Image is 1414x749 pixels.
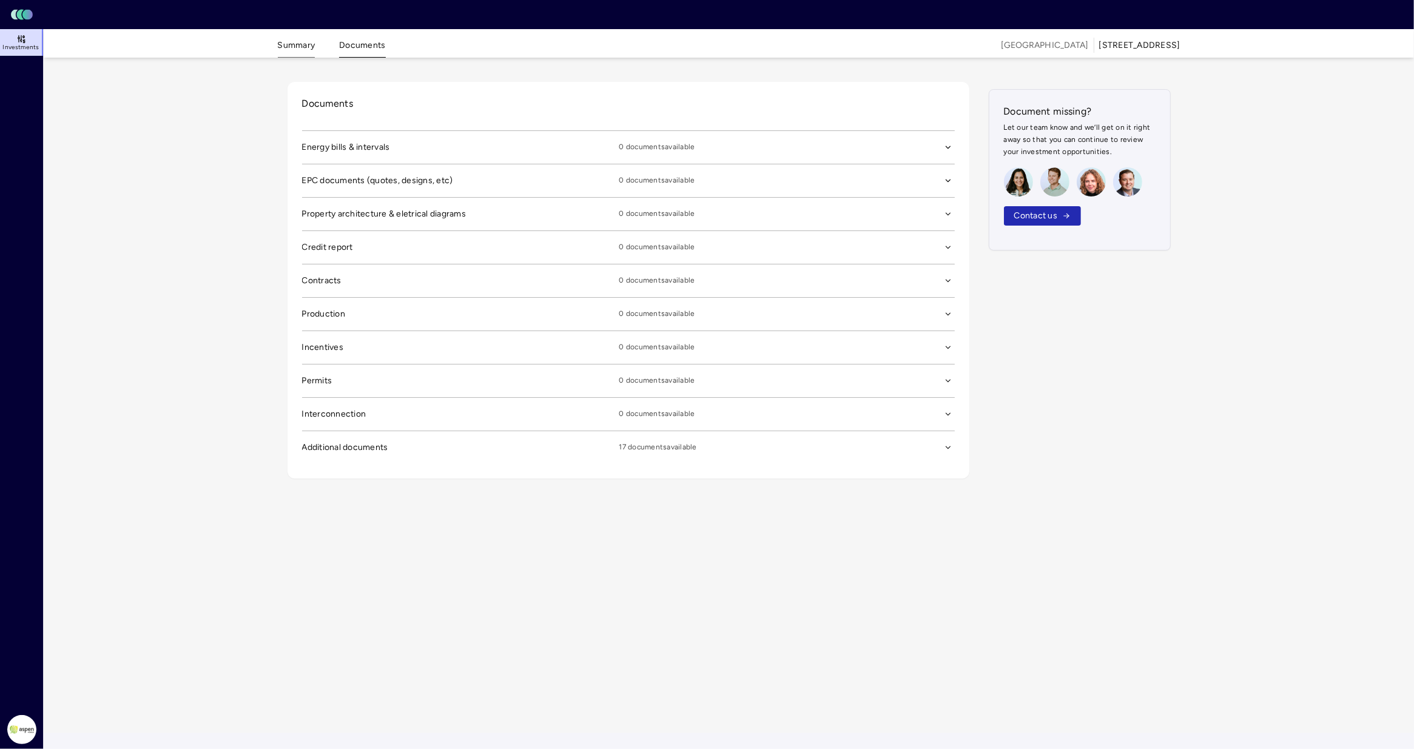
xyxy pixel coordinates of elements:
[302,207,619,221] span: Property architecture & eletrical diagrams
[302,264,955,297] button: Contracts0 documentsavailable
[619,341,937,354] span: 0 documents available
[302,431,955,464] button: Additional documents17 documentsavailable
[1014,209,1058,223] span: Contact us
[302,441,619,454] span: Additional documents
[1004,206,1082,226] button: Contact us
[302,274,619,287] span: Contracts
[619,141,937,154] span: 0 documents available
[619,374,937,388] span: 0 documents available
[278,32,386,58] div: tabs
[619,408,937,421] span: 0 documents available
[339,39,385,58] button: Documents
[302,364,955,397] button: Permits0 documentsavailable
[302,398,955,431] button: Interconnection0 documentsavailable
[302,164,955,197] button: EPC documents (quotes, designs, etc)0 documentsavailable
[302,131,955,164] button: Energy bills & intervals0 documentsavailable
[1001,39,1089,52] span: [GEOGRAPHIC_DATA]
[619,241,937,254] span: 0 documents available
[619,441,937,454] span: 17 documents available
[2,44,39,51] span: Investments
[302,374,619,388] span: Permits
[1004,104,1156,121] h2: Document missing?
[302,198,955,230] button: Property architecture & eletrical diagrams0 documentsavailable
[302,241,619,254] span: Credit report
[302,331,955,364] button: Incentives0 documentsavailable
[302,174,619,187] span: EPC documents (quotes, designs, etc)
[1099,39,1180,52] div: [STREET_ADDRESS]
[619,274,937,287] span: 0 documents available
[302,408,619,421] span: Interconnection
[278,39,315,58] button: Summary
[302,141,619,154] span: Energy bills & intervals
[7,715,36,744] img: Aspen Power
[619,207,937,221] span: 0 documents available
[302,231,955,264] button: Credit report0 documentsavailable
[302,341,619,354] span: Incentives
[302,96,955,111] h2: Documents
[619,307,937,321] span: 0 documents available
[302,298,955,331] button: Production0 documentsavailable
[302,307,619,321] span: Production
[619,174,937,187] span: 0 documents available
[1004,121,1156,158] p: Let our team know and we’ll get on it right away so that you can continue to review your investme...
